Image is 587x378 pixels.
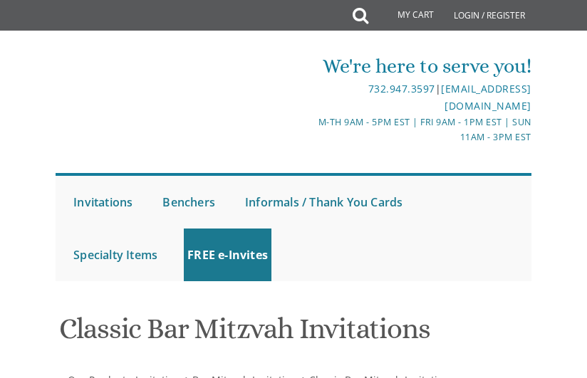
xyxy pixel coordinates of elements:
h1: Classic Bar Mitzvah Invitations [59,313,529,355]
a: Specialty Items [70,229,161,281]
div: M-Th 9am - 5pm EST | Fri 9am - 1pm EST | Sun 11am - 3pm EST [294,115,531,145]
div: | [294,80,531,115]
a: [EMAIL_ADDRESS][DOMAIN_NAME] [441,82,531,112]
div: We're here to serve you! [294,52,531,80]
a: Informals / Thank You Cards [241,176,406,229]
a: FREE e-Invites [184,229,271,281]
a: My Cart [367,1,444,30]
a: Benchers [159,176,219,229]
a: 732.947.3597 [368,82,435,95]
a: Invitations [70,176,136,229]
